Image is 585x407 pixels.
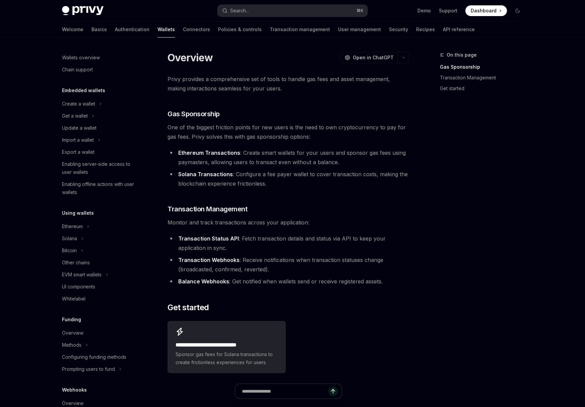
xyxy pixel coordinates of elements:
a: Security [389,21,408,38]
img: dark logo [62,6,104,15]
button: Search...⌘K [217,5,368,17]
a: Demo [417,7,431,14]
strong: Balance Webhooks [178,278,229,285]
a: Wallets [157,21,175,38]
strong: Solana Transactions [178,171,233,178]
a: Transaction management [270,21,330,38]
div: Methods [62,341,81,349]
strong: Transaction Webhooks [178,257,240,263]
div: Prompting users to fund [62,365,115,373]
span: Dashboard [471,7,497,14]
a: Wallets overview [57,52,142,64]
a: Authentication [115,21,149,38]
span: Gas Sponsorship [168,109,220,119]
span: On this page [447,51,477,59]
div: Bitcoin [62,247,77,255]
div: Get a wallet [62,112,88,120]
strong: Ethereum Transactions [178,149,240,156]
a: Enabling offline actions with user wallets [57,178,142,198]
a: Recipes [416,21,435,38]
div: Import a wallet [62,136,94,144]
span: One of the biggest friction points for new users is the need to own cryptocurrency to pay for gas... [168,123,409,141]
a: Gas Sponsorship [440,62,528,72]
a: Configuring funding methods [57,351,142,363]
div: Export a wallet [62,148,94,156]
div: Whitelabel [62,295,85,303]
a: Chain support [57,64,142,76]
div: Search... [230,7,249,15]
div: Create a wallet [62,100,95,108]
span: Privy provides a comprehensive set of tools to handle gas fees and asset management, making inter... [168,74,409,93]
a: Basics [91,21,107,38]
h5: Webhooks [62,386,87,394]
button: Open in ChatGPT [340,52,398,63]
a: Policies & controls [218,21,262,38]
strong: Transaction Status API [178,235,239,242]
div: Solana [62,234,77,243]
div: Wallets overview [62,54,100,62]
a: Get started [440,83,528,94]
span: Transaction Management [168,204,247,214]
button: Toggle dark mode [512,5,523,16]
li: : Fetch transaction details and status via API to keep your application in sync. [168,234,409,253]
a: UI components [57,281,142,293]
a: Update a wallet [57,122,142,134]
div: UI components [62,283,95,291]
a: Dashboard [465,5,507,16]
a: Transaction Management [440,72,528,83]
li: : Configure a fee payer wallet to cover transaction costs, making the blockchain experience frict... [168,169,409,188]
h5: Funding [62,316,81,324]
div: Other chains [62,259,90,267]
a: Connectors [183,21,210,38]
a: User management [338,21,381,38]
div: Ethereum [62,222,83,230]
a: Enabling server-side access to user wallets [57,158,142,178]
a: Other chains [57,257,142,269]
li: : Create smart wallets for your users and sponsor gas fees using paymasters, allowing users to tr... [168,148,409,167]
a: Export a wallet [57,146,142,158]
a: Welcome [62,21,83,38]
div: Enabling server-side access to user wallets [62,160,138,176]
div: Overview [62,329,83,337]
a: Overview [57,327,142,339]
h5: Embedded wallets [62,86,105,94]
div: EVM smart wallets [62,271,102,279]
div: Chain support [62,66,93,74]
span: Sponsor gas fees for Solana transactions to create frictionless experiences for users. [176,350,277,366]
button: Send message [328,387,338,396]
span: Monitor and track transactions across your application: [168,218,409,227]
a: Whitelabel [57,293,142,305]
span: Get started [168,302,209,313]
a: API reference [443,21,475,38]
span: Open in ChatGPT [353,54,394,61]
div: Configuring funding methods [62,353,126,361]
h1: Overview [168,52,213,64]
a: Support [439,7,457,14]
div: Update a wallet [62,124,96,132]
h5: Using wallets [62,209,94,217]
li: : Get notified when wallets send or receive registered assets. [168,277,409,286]
div: Enabling offline actions with user wallets [62,180,138,196]
span: ⌘ K [356,8,364,13]
li: : Receive notifications when transaction statuses change (broadcasted, confirmed, reverted). [168,255,409,274]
